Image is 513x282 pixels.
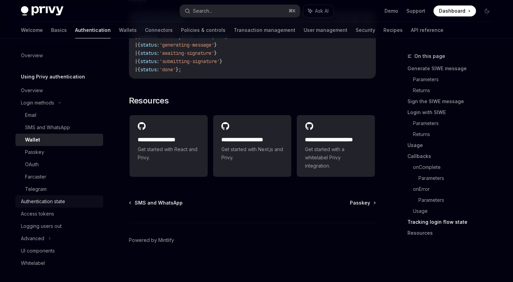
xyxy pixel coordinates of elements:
[407,107,498,118] a: Login with SIWE
[140,42,157,48] span: status
[15,195,103,208] a: Authentication state
[129,237,174,244] a: Powered by Mintlify
[383,22,403,38] a: Recipes
[350,199,370,206] span: Passkey
[159,42,214,48] span: 'generating-message'
[407,140,498,151] a: Usage
[25,148,44,156] div: Passkey
[135,66,137,73] span: |
[135,58,137,64] span: |
[305,145,367,170] span: Get started with a whitelabel Privy integration.
[157,42,159,48] span: :
[25,136,40,144] div: Wallet
[21,222,62,230] div: Logging users out
[214,50,217,56] span: }
[21,73,85,81] h5: Using Privy authentication
[304,22,347,38] a: User management
[15,49,103,62] a: Overview
[135,42,137,48] span: |
[157,58,159,64] span: :
[180,5,300,17] button: Search...⌘K
[21,234,44,243] div: Advanced
[159,50,214,56] span: 'awaiting-signature'
[21,86,43,95] div: Overview
[481,5,492,16] button: Toggle dark mode
[15,245,103,257] a: UI components
[15,134,103,146] a: Wallet
[25,160,39,169] div: OAuth
[157,50,159,56] span: :
[433,5,476,16] a: Dashboard
[407,96,498,107] a: Sign the SIWE message
[413,74,498,85] a: Parameters
[15,146,103,158] a: Passkey
[140,66,157,73] span: status
[15,158,103,171] a: OAuth
[413,184,498,195] a: onError
[407,217,498,228] a: Tracking login flow state
[15,208,103,220] a: Access tokens
[413,85,498,96] a: Returns
[439,8,465,14] span: Dashboard
[214,42,217,48] span: }
[411,22,443,38] a: API reference
[137,58,140,64] span: {
[21,247,55,255] div: UI components
[15,109,103,121] a: Email
[234,22,295,38] a: Transaction management
[407,228,498,238] a: Resources
[413,118,498,129] a: Parameters
[413,162,498,173] a: onComplete
[414,52,445,60] span: On this page
[25,111,36,119] div: Email
[137,42,140,48] span: {
[221,145,283,162] span: Get started with Next.js and Privy.
[15,121,103,134] a: SMS and WhatsApp
[220,58,222,64] span: }
[413,129,498,140] a: Returns
[137,50,140,56] span: {
[407,63,498,74] a: Generate SIWE message
[21,99,54,107] div: Login methods
[193,7,212,15] div: Search...
[21,22,43,38] a: Welcome
[140,58,157,64] span: status
[289,8,296,14] span: ⌘ K
[135,50,137,56] span: |
[159,58,220,64] span: 'submitting-signature'
[25,185,47,193] div: Telegram
[135,199,183,206] span: SMS and WhatsApp
[384,8,398,14] a: Demo
[176,66,181,73] span: };
[15,183,103,195] a: Telegram
[21,51,43,60] div: Overview
[145,22,173,38] a: Connectors
[75,22,111,38] a: Authentication
[15,220,103,232] a: Logging users out
[413,206,498,217] a: Usage
[356,22,375,38] a: Security
[138,145,199,162] span: Get started with React and Privy.
[51,22,67,38] a: Basics
[25,123,70,132] div: SMS and WhatsApp
[21,197,65,206] div: Authentication state
[129,95,169,106] span: Resources
[21,6,63,16] img: dark logo
[15,171,103,183] a: Farcaster
[15,84,103,97] a: Overview
[157,66,159,73] span: :
[21,210,54,218] div: Access tokens
[407,151,498,162] a: Callbacks
[350,199,375,206] a: Passkey
[181,22,225,38] a: Policies & controls
[130,199,183,206] a: SMS and WhatsApp
[21,259,45,267] div: Whitelabel
[140,50,157,56] span: status
[303,5,333,17] button: Ask AI
[25,173,46,181] div: Farcaster
[119,22,137,38] a: Wallets
[418,173,498,184] a: Parameters
[159,66,176,73] span: 'done'
[406,8,425,14] a: Support
[15,257,103,269] a: Whitelabel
